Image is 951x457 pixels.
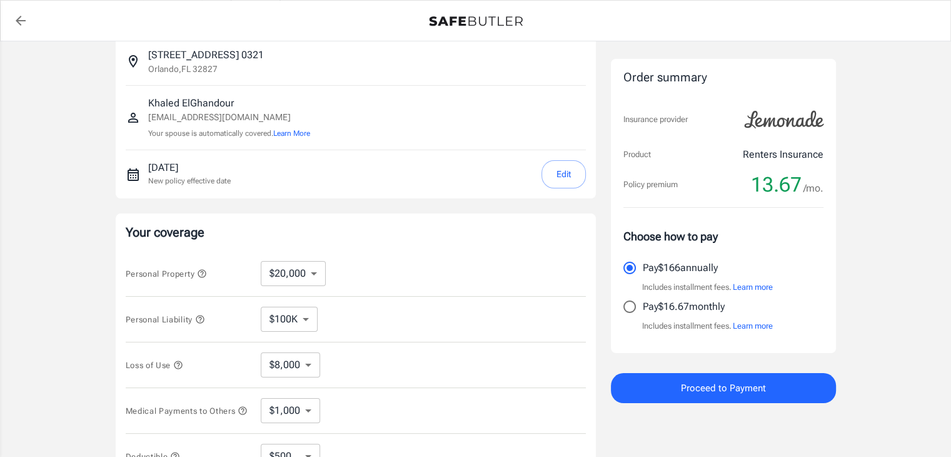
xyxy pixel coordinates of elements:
span: Personal Liability [126,315,205,324]
div: Order summary [623,69,823,87]
p: Pay $166 annually [643,260,718,275]
button: Learn More [273,128,310,139]
span: Personal Property [126,269,207,279]
button: Personal Property [126,266,207,281]
p: Product [623,148,651,161]
p: Choose how to pay [623,228,823,245]
span: Proceed to Payment [681,380,766,396]
p: Includes installment fees. [642,281,773,294]
svg: Insured person [126,110,141,125]
p: Insurance provider [623,113,688,126]
span: Medical Payments to Others [126,406,248,416]
button: Proceed to Payment [611,373,836,403]
a: back to quotes [8,8,33,33]
p: Policy premium [623,178,678,191]
button: Learn more [733,320,773,332]
p: Includes installment fees. [642,320,773,332]
p: Renters Insurance [743,147,823,162]
p: Khaled ElGhandour [148,96,310,111]
p: Your spouse is automatically covered. [148,128,310,140]
svg: Insured address [126,54,141,69]
span: /mo. [803,180,823,197]
span: 13.67 [751,172,802,197]
img: Lemonade [737,102,831,137]
span: Loss of Use [126,361,183,370]
button: Medical Payments to Others [126,403,248,418]
p: [STREET_ADDRESS] 0321 [148,48,264,63]
button: Edit [541,160,586,188]
button: Loss of Use [126,357,183,372]
p: [DATE] [148,160,231,175]
p: Orlando , FL 32827 [148,63,218,75]
button: Personal Liability [126,312,205,327]
button: Learn more [733,281,773,294]
p: New policy effective date [148,175,231,187]
img: Back to quotes [429,16,523,26]
p: Pay $16.67 monthly [643,299,725,314]
svg: New policy start date [126,167,141,182]
p: Your coverage [126,223,586,241]
p: [EMAIL_ADDRESS][DOMAIN_NAME] [148,111,310,124]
